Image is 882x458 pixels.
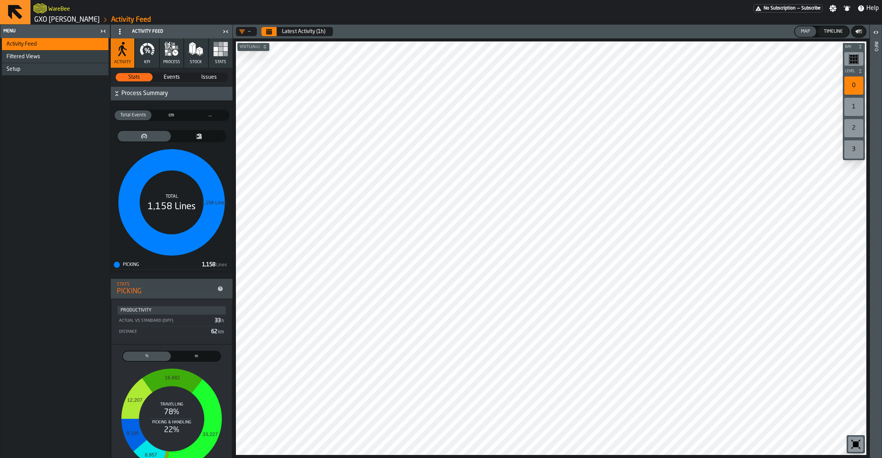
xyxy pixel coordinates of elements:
div: button-toolbar-undefined [843,96,865,118]
label: button-switch-multi-Total Events [114,110,152,121]
label: button-toggle-Close me [98,27,108,36]
label: button-switch-multi-Process Parts [122,351,172,362]
span: Visits (All) [238,45,261,49]
div: PICKING [117,287,214,296]
a: logo-header [237,438,280,453]
div: button-toolbar-undefined [843,51,865,67]
button: Select date range Select date range [261,27,277,36]
button: Select date range [277,24,330,39]
button: button- [237,43,269,51]
button: button- [852,26,866,37]
h2: Sub Title [48,5,70,12]
div: 0 [844,76,863,95]
span: ... [193,112,227,119]
div: thumb [192,110,229,120]
label: button-switch-multi-Stats [115,73,153,82]
div: StatList-item-Distance [118,326,225,336]
label: button-switch-multi-Distance [152,110,191,121]
span: Events [154,73,190,81]
span: Bay [844,45,857,49]
div: button-toolbar-undefined [843,75,865,96]
div: 2 [844,119,863,137]
span: Stock [190,60,202,65]
svg: Reset zoom and position [850,438,862,450]
span: Subscribe [801,6,821,11]
label: button-toggle-Notifications [840,5,854,12]
a: link-to-/wh/i/baca6aa3-d1fc-43c0-a604-2a1c9d5db74d/feed/62ef12e0-2103-4f85-95c6-e08093af12ca [111,16,151,24]
div: thumb [153,73,190,81]
span: Filtered Views [6,54,40,60]
a: logo-header [33,2,47,15]
div: Activity Feed [112,25,220,38]
label: button-toggle-Help [854,4,882,13]
div: button-toolbar-undefined [847,435,865,453]
div: 1 [844,98,863,116]
span: 33 [215,318,225,323]
label: button-switch-multi-Issues [190,73,228,82]
label: button-switch-multi-Distance [172,351,221,362]
span: Activity [114,60,131,65]
a: link-to-/wh/i/baca6aa3-d1fc-43c0-a604-2a1c9d5db74d/pricing/ [753,4,823,13]
span: Help [866,4,879,13]
div: Productivity [121,308,223,313]
div: Select date range [261,27,333,36]
header: Info [870,25,882,458]
span: Total Events [116,112,150,119]
div: thumb [116,73,153,81]
div: DropdownMenuValue- [239,29,251,35]
div: thumb [123,351,171,361]
header: Menu [0,25,110,38]
div: PICKING [114,262,202,268]
div: Menu Subscription [753,4,823,13]
span: Activity Feed [6,41,37,47]
div: Map [798,29,813,34]
span: Stats [116,73,152,81]
div: button-toolbar-undefined [843,118,865,139]
a: link-to-/wh/i/baca6aa3-d1fc-43c0-a604-2a1c9d5db74d/simulations [34,16,100,24]
span: cm [154,112,188,119]
div: Actual vs Standard (Diff) [118,318,212,323]
label: button-toggle-Settings [826,5,840,12]
span: Process Summary [121,89,231,98]
div: thumb [118,131,171,142]
div: thumb [172,131,226,142]
button: button- [111,87,232,100]
span: process [163,60,180,65]
label: button-switch-multi-pie [117,130,172,142]
li: menu Setup [2,63,108,76]
div: Distance [118,329,208,334]
button: button- [843,43,865,51]
div: Stat Value [202,262,215,268]
span: km [218,330,224,334]
li: menu Activity Feed [2,38,108,51]
div: stat- [111,299,232,344]
label: button-switch-multi-Events [153,73,191,82]
div: Stats [117,282,214,287]
div: Latest Activity (1h) [282,29,325,35]
span: Setup [6,66,21,72]
span: Stats [215,60,226,65]
span: Level [844,69,857,73]
div: button-toolbar-undefined [843,139,865,160]
label: button-switch-multi-... [191,110,229,121]
span: m [174,353,219,359]
div: StatList-item-Actual vs Standard (Diff) [118,315,225,325]
button: button- [843,67,865,75]
div: thumb [172,351,220,361]
label: button-toggle-Close me [220,27,231,36]
li: menu Filtered Views [2,51,108,63]
span: — [797,6,800,11]
button: button-Timeline [818,26,849,37]
button: button-Map [795,26,816,37]
span: Lines [216,262,227,268]
div: Menu [2,29,98,34]
div: DropdownMenuValue- [236,27,257,36]
nav: Breadcrumb [33,15,456,24]
div: Timeline [821,29,846,34]
div: thumb [153,110,190,120]
span: Issues [191,73,227,81]
span: No Subscription [764,6,796,11]
div: thumb [115,110,151,120]
span: h [221,319,224,323]
div: Info [873,40,879,456]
